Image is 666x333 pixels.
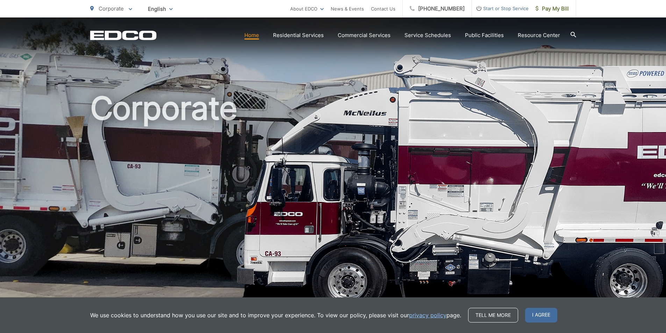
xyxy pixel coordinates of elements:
[525,308,557,323] span: I agree
[468,308,518,323] a: Tell me more
[99,5,124,12] span: Corporate
[465,31,504,39] a: Public Facilities
[338,31,391,39] a: Commercial Services
[273,31,324,39] a: Residential Services
[244,31,259,39] a: Home
[331,5,364,13] a: News & Events
[90,30,157,40] a: EDCD logo. Return to the homepage.
[290,5,324,13] a: About EDCO
[409,311,446,319] a: privacy policy
[90,91,576,312] h1: Corporate
[371,5,395,13] a: Contact Us
[143,3,178,15] span: English
[536,5,569,13] span: Pay My Bill
[90,311,461,319] p: We use cookies to understand how you use our site and to improve your experience. To view our pol...
[518,31,560,39] a: Resource Center
[404,31,451,39] a: Service Schedules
